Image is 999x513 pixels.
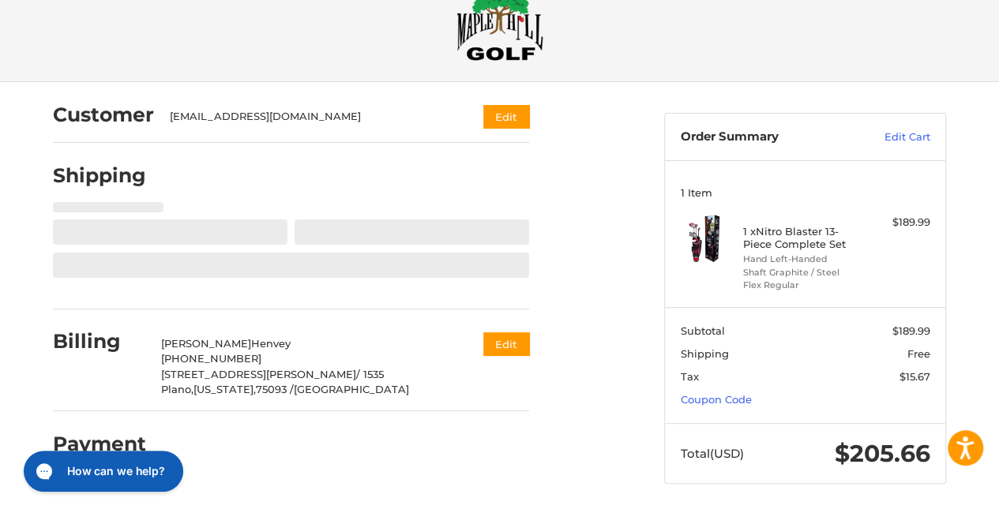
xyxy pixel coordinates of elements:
span: Shipping [681,347,729,360]
a: Coupon Code [681,393,752,406]
span: Plano, [161,383,193,395]
li: Flex Regular [743,279,864,292]
h3: Order Summary [681,129,851,145]
span: [STREET_ADDRESS][PERSON_NAME] [161,368,356,380]
span: [PERSON_NAME] [161,337,251,350]
h3: 1 Item [681,186,930,199]
iframe: Google Customer Reviews [869,470,999,513]
span: $205.66 [835,439,930,468]
iframe: Gorgias live chat messenger [16,445,188,497]
h2: Shipping [53,163,146,188]
div: [EMAIL_ADDRESS][DOMAIN_NAME] [170,109,453,125]
span: / 1535 [356,368,384,380]
span: [US_STATE], [193,383,256,395]
li: Hand Left-Handed [743,253,864,266]
span: $189.99 [892,324,930,337]
h4: 1 x Nitro Blaster 13-Piece Complete Set [743,225,864,251]
span: 75093 / [256,383,294,395]
span: [GEOGRAPHIC_DATA] [294,383,409,395]
span: Subtotal [681,324,725,337]
h2: Billing [53,329,145,354]
span: Total (USD) [681,446,744,461]
h2: Customer [53,103,154,127]
span: Free [907,347,930,360]
button: Edit [483,332,529,355]
h2: Payment [53,432,146,456]
span: $15.67 [899,370,930,383]
span: Tax [681,370,699,383]
li: Shaft Graphite / Steel [743,266,864,279]
div: $189.99 [868,215,930,230]
button: Edit [483,105,529,128]
a: Edit Cart [851,129,930,145]
span: Henvey [251,337,291,350]
span: [PHONE_NUMBER] [161,352,261,365]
